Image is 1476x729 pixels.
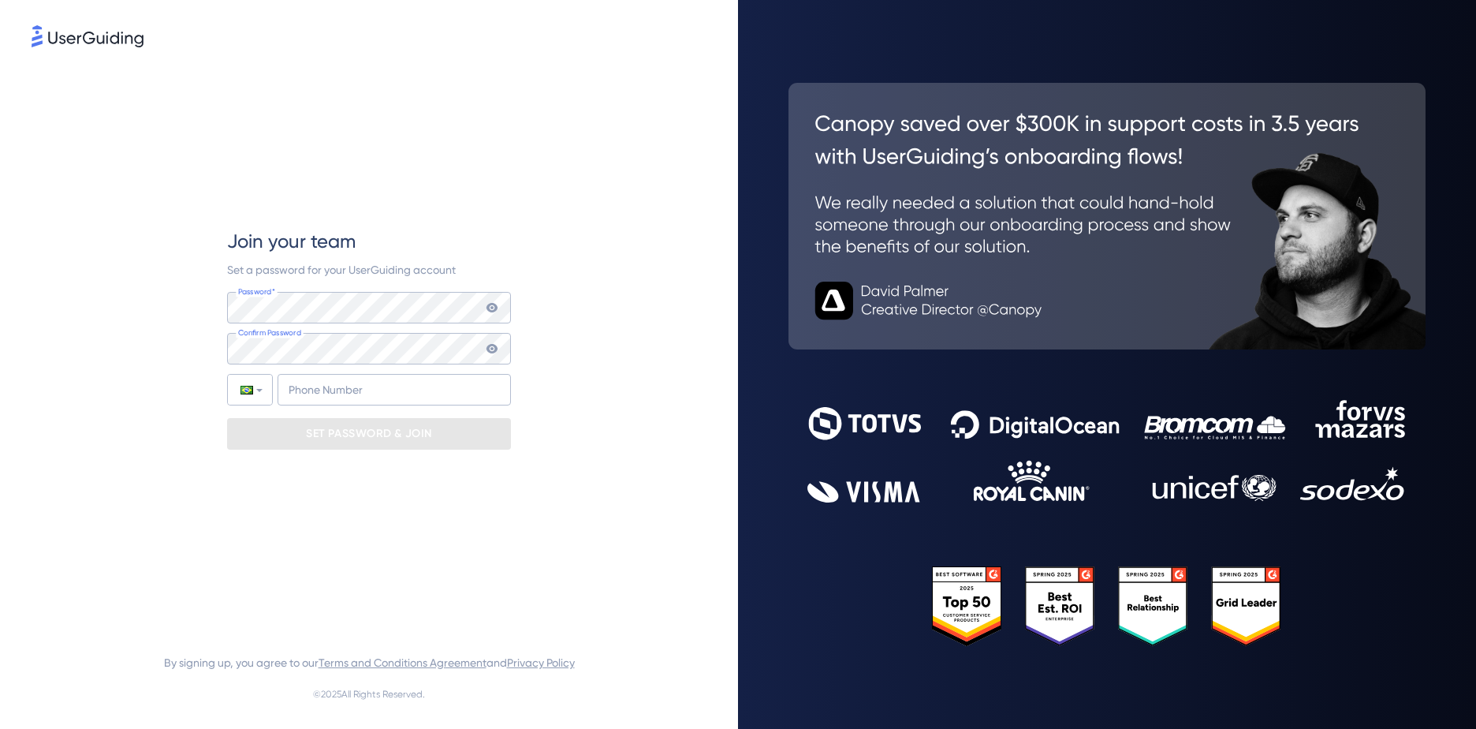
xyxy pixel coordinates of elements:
[278,374,511,406] input: Phone Number
[507,656,575,669] a: Privacy Policy
[313,685,425,704] span: © 2025 All Rights Reserved.
[788,83,1426,350] img: 26c0aa7c25a843aed4baddd2b5e0fa68.svg
[227,264,456,276] span: Set a password for your UserGuiding account
[227,229,356,254] span: Join your team
[306,421,432,447] p: SET PASSWORD & JOIN
[164,653,575,672] span: By signing up, you agree to our and
[32,25,143,47] img: 8faab4ba6bc7696a72372aa768b0286c.svg
[319,656,486,669] a: Terms and Conditions Agreement
[932,566,1282,647] img: 25303e33045975176eb484905ab012ff.svg
[807,400,1407,502] img: 9302ce2ac39453076f5bc0f2f2ca889b.svg
[228,375,272,405] div: Brazil: + 55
